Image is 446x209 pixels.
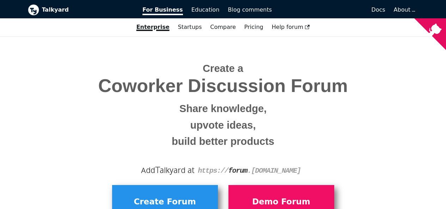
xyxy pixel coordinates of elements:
[232,195,331,209] span: Demo Forum
[33,117,413,134] small: upvote ideas,
[203,63,243,74] span: Create a
[228,167,248,175] strong: forum
[116,195,214,209] span: Create Forum
[272,24,310,30] span: Help forum
[33,164,413,176] div: Add alkyard at
[132,21,174,33] a: Enterprise
[210,24,236,30] a: Compare
[28,4,39,16] img: Talkyard logo
[276,4,390,16] a: Docs
[187,4,224,16] a: Education
[33,133,413,150] small: build better products
[371,6,385,13] span: Docs
[268,21,314,33] a: Help forum
[28,4,133,16] a: Talkyard logoTalkyard
[224,4,276,16] a: Blog comments
[42,5,133,14] b: Talkyard
[33,76,413,96] span: Coworker Discussion Forum
[142,6,183,15] span: For Business
[198,167,301,175] code: https:// . [DOMAIN_NAME]
[228,6,272,13] span: Blog comments
[33,100,413,117] small: Share knowledge,
[394,6,414,13] a: About
[138,4,187,16] a: For Business
[240,21,268,33] a: Pricing
[155,163,160,176] span: T
[191,6,220,13] span: Education
[174,21,206,33] a: Startups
